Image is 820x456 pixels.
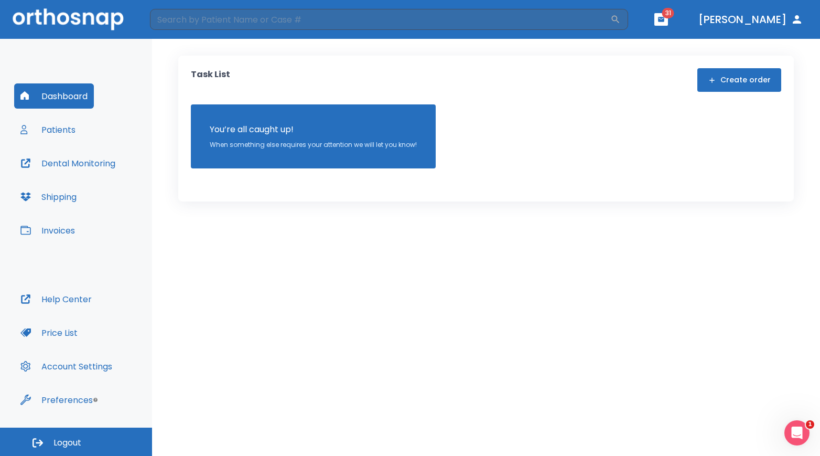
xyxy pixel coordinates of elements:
[697,68,781,92] button: Create order
[14,387,99,412] button: Preferences
[191,68,230,92] p: Task List
[14,151,122,176] button: Dental Monitoring
[14,117,82,142] button: Patients
[91,395,100,405] div: Tooltip anchor
[14,218,81,243] button: Invoices
[14,320,84,345] button: Price List
[784,420,810,446] iframe: Intercom live chat
[13,8,124,30] img: Orthosnap
[14,354,118,379] button: Account Settings
[14,287,98,312] button: Help Center
[53,437,81,449] span: Logout
[14,184,83,209] button: Shipping
[806,420,814,429] span: 1
[14,83,94,109] button: Dashboard
[694,10,807,29] button: [PERSON_NAME]
[210,140,417,150] p: When something else requires your attention we will let you know!
[662,8,674,18] span: 31
[210,123,417,136] p: You’re all caught up!
[150,9,610,30] input: Search by Patient Name or Case #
